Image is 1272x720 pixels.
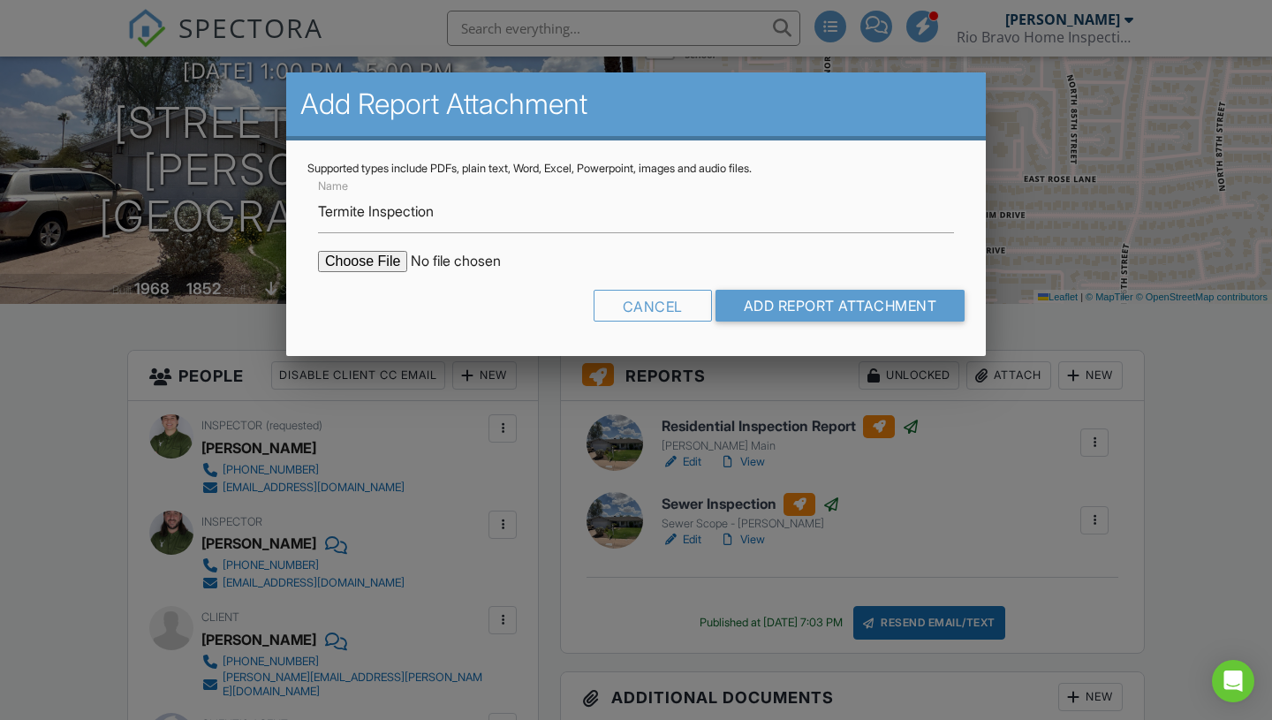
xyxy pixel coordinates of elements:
div: Open Intercom Messenger [1212,660,1254,702]
input: Add Report Attachment [715,290,965,322]
div: Cancel [594,290,712,322]
h2: Add Report Attachment [300,87,972,122]
div: Supported types include PDFs, plain text, Word, Excel, Powerpoint, images and audio files. [307,162,965,176]
label: Name [318,178,348,194]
